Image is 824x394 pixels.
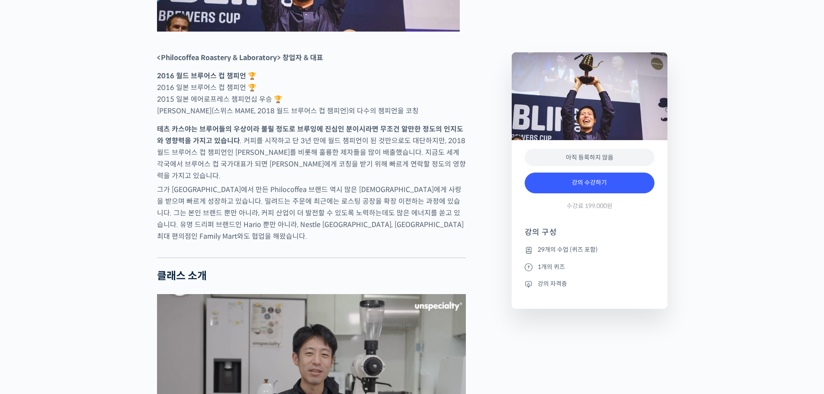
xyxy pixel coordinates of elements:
li: 29개의 수업 (퀴즈 포함) [525,245,654,255]
strong: 테츠 카스야는 브루어들의 우상이라 불릴 정도로 브루잉에 진심인 분이시라면 무조건 알만한 정도의 인지도와 영향력을 가지고 있습니다 [157,125,463,145]
strong: <Philocoffea Roastery & Laboratory> 창업자 & 대표 [157,53,323,62]
h2: 클래스 소개 [157,270,466,282]
span: 수강료 199,000원 [567,202,612,210]
a: 설정 [112,274,166,296]
p: . 커피를 시작하고 단 3년 만에 월드 챔피언이 된 것만으로도 대단하지만, 2018 월드 브루어스 컵 챔피언인 [PERSON_NAME]를 비롯해 훌륭한 제자들을 많이 배출했습... [157,123,466,182]
div: 아직 등록하지 않음 [525,149,654,167]
span: 홈 [27,287,32,294]
li: 1개의 퀴즈 [525,262,654,272]
li: 강의 자격증 [525,279,654,289]
h4: 강의 구성 [525,227,654,244]
a: 홈 [3,274,57,296]
p: 그가 [GEOGRAPHIC_DATA]에서 만든 Philocoffea 브랜드 역시 많은 [DEMOGRAPHIC_DATA]에게 사랑을 받으며 빠르게 성장하고 있습니다. 밀려드는 ... [157,184,466,242]
span: 설정 [134,287,144,294]
a: 강의 수강하기 [525,173,654,193]
a: 대화 [57,274,112,296]
span: 대화 [79,288,90,295]
p: 2016 일본 브루어스 컵 챔피언 🏆 2015 일본 에어로프레스 챔피언십 우승 🏆 [PERSON_NAME](스위스 MAME, 2018 월드 브루어스 컵 챔피언)외 다수의 챔피... [157,70,466,117]
strong: 2016 월드 브루어스 컵 챔피언 🏆 [157,71,256,80]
